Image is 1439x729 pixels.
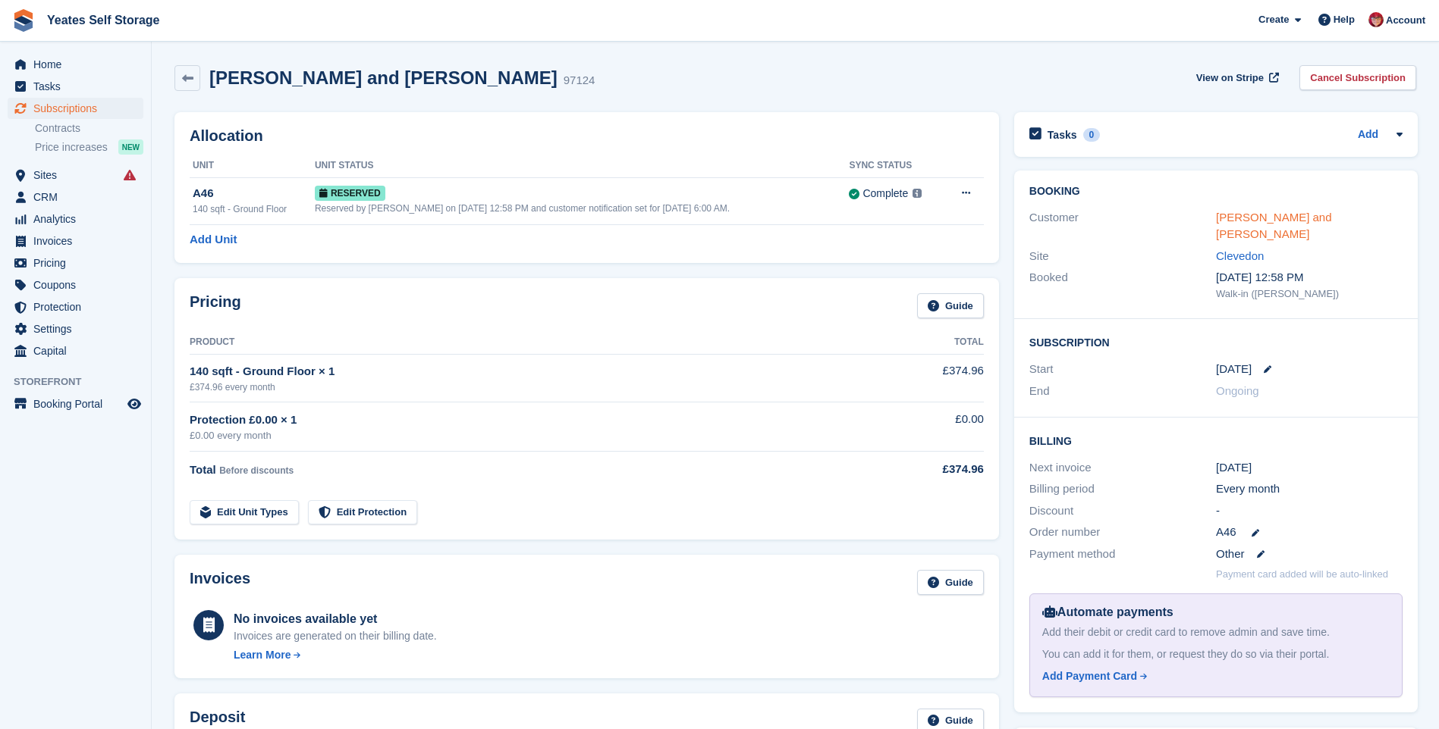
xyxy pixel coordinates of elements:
[1334,12,1355,27] span: Help
[190,500,299,525] a: Edit Unit Types
[8,230,143,252] a: menu
[1216,459,1403,477] div: [DATE]
[315,186,385,201] span: Reserved
[1029,383,1216,400] div: End
[8,186,143,208] a: menu
[125,395,143,413] a: Preview store
[234,610,437,628] div: No invoices available yet
[1216,249,1264,262] a: Clevedon
[1029,546,1216,563] div: Payment method
[1042,646,1390,662] div: You can add it for them, or request they do so via their portal.
[1368,12,1384,27] img: Wendie Tanner
[1216,384,1259,397] span: Ongoing
[1299,65,1416,90] a: Cancel Subscription
[33,252,124,274] span: Pricing
[33,274,124,296] span: Coupons
[917,293,984,318] a: Guide
[234,647,437,663] a: Learn More
[33,340,124,361] span: Capital
[35,139,143,155] a: Price increases NEW
[124,169,136,181] i: Smart entry sync failures have occurred
[1029,502,1216,520] div: Discount
[8,393,143,415] a: menu
[33,98,124,119] span: Subscriptions
[190,154,315,178] th: Unit
[190,231,237,249] a: Add Unit
[862,461,984,478] div: £374.96
[862,402,984,452] td: £0.00
[1042,624,1390,640] div: Add their debit or credit card to remove admin and save time.
[8,296,143,318] a: menu
[190,411,862,429] div: Protection £0.00 × 1
[8,164,143,186] a: menu
[33,296,124,318] span: Protection
[1190,65,1282,90] a: View on Stripe
[1083,128,1101,142] div: 0
[1216,361,1252,378] time: 2025-10-01 00:00:00 UTC
[35,140,108,155] span: Price increases
[849,154,943,178] th: Sync Status
[209,67,558,88] h2: [PERSON_NAME] and [PERSON_NAME]
[234,628,437,644] div: Invoices are generated on their billing date.
[1196,70,1264,86] span: View on Stripe
[190,330,862,355] th: Product
[33,208,124,230] span: Analytics
[8,98,143,119] a: menu
[1029,248,1216,265] div: Site
[35,121,143,136] a: Contracts
[308,500,417,525] a: Edit Protection
[1216,502,1403,520] div: -
[1029,186,1403,198] h2: Booking
[1216,546,1403,563] div: Other
[917,570,984,595] a: Guide
[1029,361,1216,378] div: Start
[190,293,241,318] h2: Pricing
[1029,524,1216,541] div: Order number
[33,393,124,415] span: Booking Portal
[1029,334,1403,349] h2: Subscription
[862,330,984,355] th: Total
[8,208,143,230] a: menu
[1216,211,1332,241] a: [PERSON_NAME] and [PERSON_NAME]
[8,340,143,361] a: menu
[8,252,143,274] a: menu
[1029,433,1403,448] h2: Billing
[1216,269,1403,286] div: [DATE] 12:58 PM
[1258,12,1289,27] span: Create
[1029,480,1216,498] div: Billing period
[1029,269,1216,301] div: Booked
[1358,127,1378,144] a: Add
[1042,668,1137,684] div: Add Payment Card
[118,139,143,155] div: NEW
[862,186,908,202] div: Complete
[190,428,862,443] div: £0.00 every month
[193,202,315,216] div: 140 sqft - Ground Floor
[315,202,849,215] div: Reserved by [PERSON_NAME] on [DATE] 12:58 PM and customer notification set for [DATE] 6:00 AM.
[190,363,862,380] div: 140 sqft - Ground Floor × 1
[564,72,595,89] div: 97124
[1048,128,1077,142] h2: Tasks
[8,54,143,75] a: menu
[33,164,124,186] span: Sites
[234,647,291,663] div: Learn More
[913,189,922,198] img: icon-info-grey-7440780725fd019a000dd9b08b2336e03edf1995a4989e88bcd33f0948082b44.svg
[33,186,124,208] span: CRM
[1216,524,1236,541] span: A46
[33,54,124,75] span: Home
[1029,459,1216,477] div: Next invoice
[8,274,143,296] a: menu
[12,9,35,32] img: stora-icon-8386f47178a22dfd0bd8f6a31ec36ba5ce8667c1dd55bd0f319d3a0aa187defe.svg
[1029,209,1216,243] div: Customer
[1216,286,1403,302] div: Walk-in ([PERSON_NAME])
[190,127,984,145] h2: Allocation
[1216,567,1388,582] p: Payment card added will be auto-linked
[14,374,151,390] span: Storefront
[33,230,124,252] span: Invoices
[33,76,124,97] span: Tasks
[41,8,166,33] a: Yeates Self Storage
[315,154,849,178] th: Unit Status
[33,318,124,339] span: Settings
[1042,603,1390,621] div: Automate payments
[193,185,315,202] div: A46
[8,318,143,339] a: menu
